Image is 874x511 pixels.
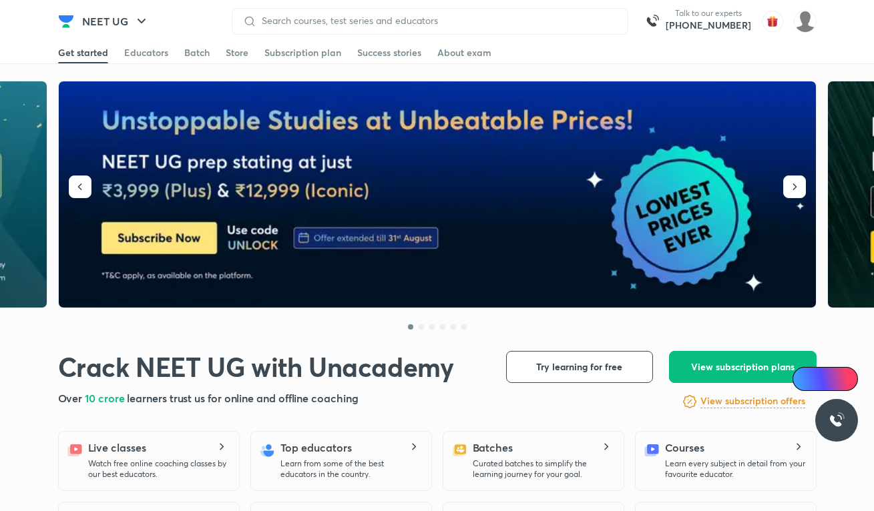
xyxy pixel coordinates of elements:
div: Batch [184,46,210,59]
p: Learn every subject in detail from your favourite educator. [665,458,805,480]
div: Get started [58,46,108,59]
h5: Top educators [280,440,352,456]
a: Ai Doubts [793,367,858,391]
a: Store [226,42,248,63]
img: Company Logo [58,13,74,29]
h5: Courses [665,440,704,456]
h5: Batches [473,440,513,456]
img: Disha C [794,10,817,33]
h6: View subscription offers [700,394,805,408]
p: Talk to our experts [666,8,751,19]
span: Ai Doubts [815,374,850,384]
p: Curated batches to simplify the learning journey for your goal. [473,458,613,480]
span: learners trust us for online and offline coaching [127,391,358,405]
img: call-us [639,8,666,35]
span: 10 crore [85,391,127,405]
img: avatar [762,11,783,32]
div: Store [226,46,248,59]
span: Over [58,391,85,405]
button: View subscription plans [669,351,817,383]
h1: Crack NEET UG with Unacademy [58,351,454,382]
a: Subscription plan [264,42,341,63]
p: Watch free online coaching classes by our best educators. [88,458,228,480]
div: Educators [124,46,168,59]
button: NEET UG [74,8,158,35]
img: ttu [829,412,845,428]
div: About exam [437,46,491,59]
input: Search courses, test series and educators [256,15,617,26]
button: Try learning for free [506,351,653,383]
a: Get started [58,42,108,63]
div: Success stories [357,46,421,59]
a: Educators [124,42,168,63]
a: About exam [437,42,491,63]
a: [PHONE_NUMBER] [666,19,751,32]
img: Icon [801,374,811,384]
span: Try learning for free [536,360,622,374]
a: Success stories [357,42,421,63]
span: View subscription plans [691,360,795,374]
a: Batch [184,42,210,63]
p: Learn from some of the best educators in the country. [280,458,421,480]
h5: Live classes [88,440,146,456]
div: Subscription plan [264,46,341,59]
a: View subscription offers [700,394,805,410]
